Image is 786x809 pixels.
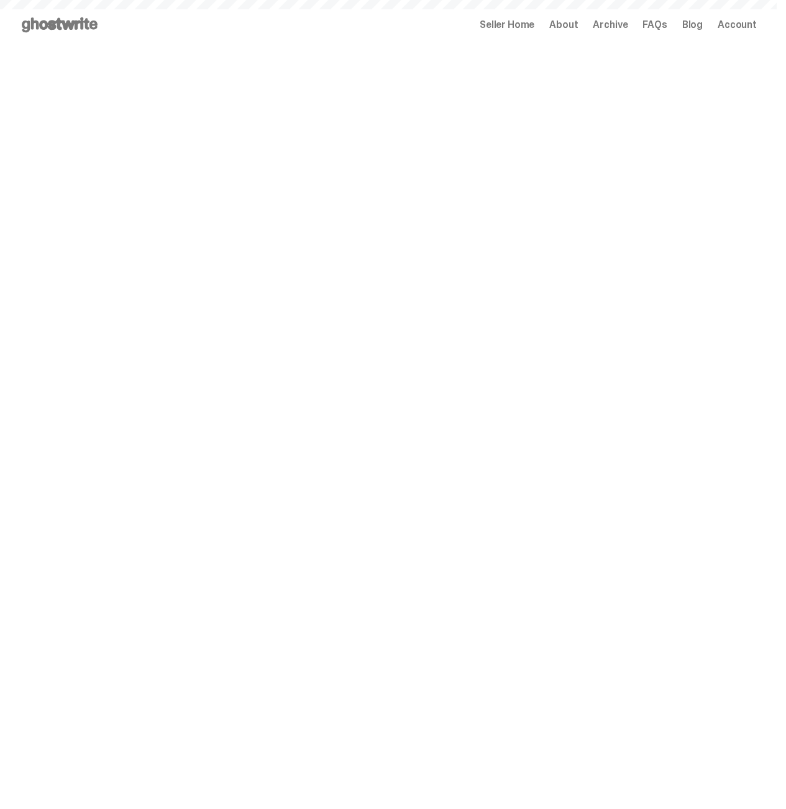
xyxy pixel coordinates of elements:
a: About [549,20,578,30]
a: Blog [682,20,703,30]
a: Archive [593,20,628,30]
a: Account [718,20,757,30]
a: FAQs [642,20,667,30]
a: Seller Home [480,20,534,30]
